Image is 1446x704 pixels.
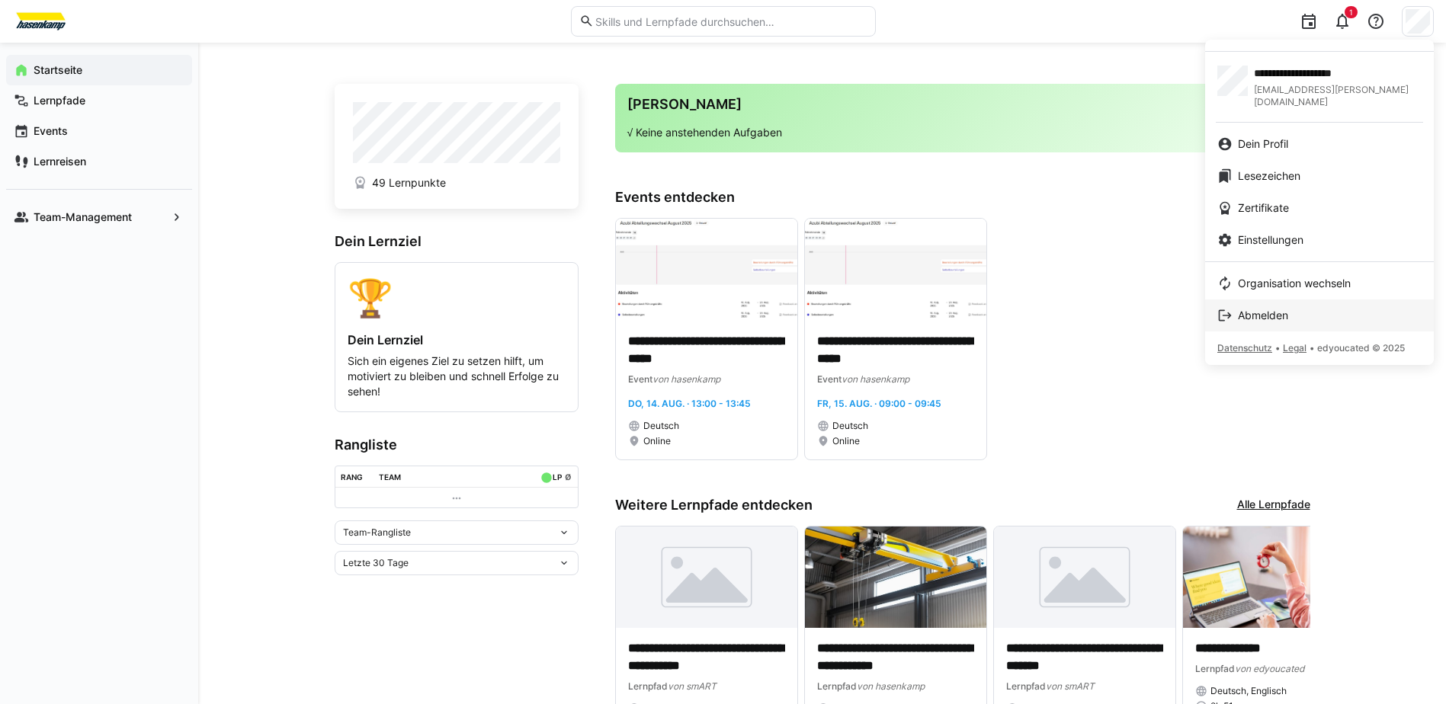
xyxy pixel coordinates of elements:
span: Einstellungen [1238,232,1303,248]
span: Abmelden [1238,308,1288,323]
span: Organisation wechseln [1238,276,1351,291]
span: [EMAIL_ADDRESS][PERSON_NAME][DOMAIN_NAME] [1254,84,1422,108]
span: Datenschutz [1217,342,1272,354]
span: • [1275,342,1280,354]
span: • [1310,342,1314,354]
span: Legal [1283,342,1307,354]
span: edyoucated © 2025 [1317,342,1405,354]
span: Zertifikate [1238,200,1289,216]
span: Lesezeichen [1238,168,1300,184]
span: Dein Profil [1238,136,1288,152]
